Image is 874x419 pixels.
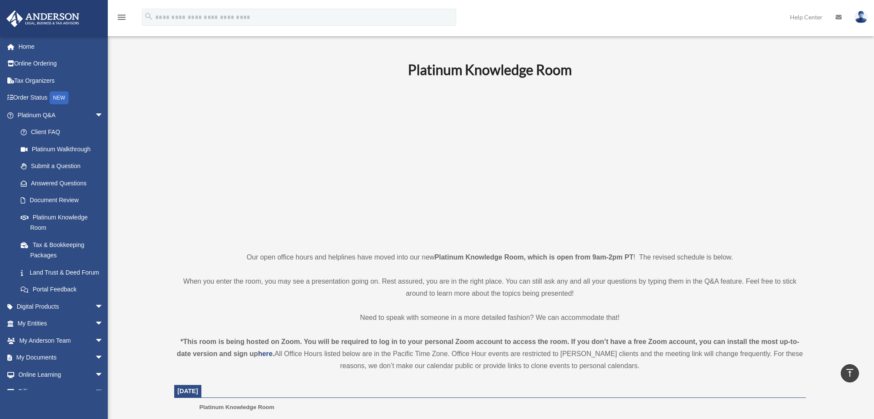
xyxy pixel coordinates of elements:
img: Anderson Advisors Platinum Portal [4,10,82,27]
i: menu [116,12,127,22]
span: Platinum Knowledge Room [199,404,274,410]
a: Submit a Question [12,158,116,175]
a: My Documentsarrow_drop_down [6,349,116,366]
span: arrow_drop_down [95,366,112,384]
span: arrow_drop_down [95,383,112,401]
i: vertical_align_top [845,368,855,378]
a: Document Review [12,192,116,209]
p: Our open office hours and helplines have moved into our new ! The revised schedule is below. [174,251,806,263]
a: Client FAQ [12,124,116,141]
a: vertical_align_top [841,364,859,382]
a: menu [116,15,127,22]
a: Billingarrow_drop_down [6,383,116,400]
strong: Platinum Knowledge Room, which is open from 9am-2pm PT [435,253,633,261]
a: Online Learningarrow_drop_down [6,366,116,383]
a: Platinum Knowledge Room [12,209,112,236]
a: Order StatusNEW [6,89,116,107]
a: Digital Productsarrow_drop_down [6,298,116,315]
iframe: 231110_Toby_KnowledgeRoom [360,90,619,235]
a: Home [6,38,116,55]
p: When you enter the room, you may see a presentation going on. Rest assured, you are in the right ... [174,275,806,300]
b: Platinum Knowledge Room [408,61,572,78]
strong: *This room is being hosted on Zoom. You will be required to log in to your personal Zoom account ... [177,338,799,357]
span: [DATE] [178,388,198,394]
img: User Pic [855,11,868,23]
a: Tax & Bookkeeping Packages [12,236,116,264]
span: arrow_drop_down [95,349,112,367]
strong: . [273,350,274,357]
span: arrow_drop_down [95,106,112,124]
a: Tax Organizers [6,72,116,89]
a: My Anderson Teamarrow_drop_down [6,332,116,349]
span: arrow_drop_down [95,332,112,350]
p: Need to speak with someone in a more detailed fashion? We can accommodate that! [174,312,806,324]
div: NEW [50,91,69,104]
span: arrow_drop_down [95,315,112,333]
a: My Entitiesarrow_drop_down [6,315,116,332]
i: search [144,12,153,21]
a: Portal Feedback [12,281,116,298]
a: Platinum Walkthrough [12,141,116,158]
div: All Office Hours listed below are in the Pacific Time Zone. Office Hour events are restricted to ... [174,336,806,372]
a: Land Trust & Deed Forum [12,264,116,281]
a: here [258,350,273,357]
a: Answered Questions [12,175,116,192]
a: Online Ordering [6,55,116,72]
span: arrow_drop_down [95,298,112,316]
a: Platinum Q&Aarrow_drop_down [6,106,116,124]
